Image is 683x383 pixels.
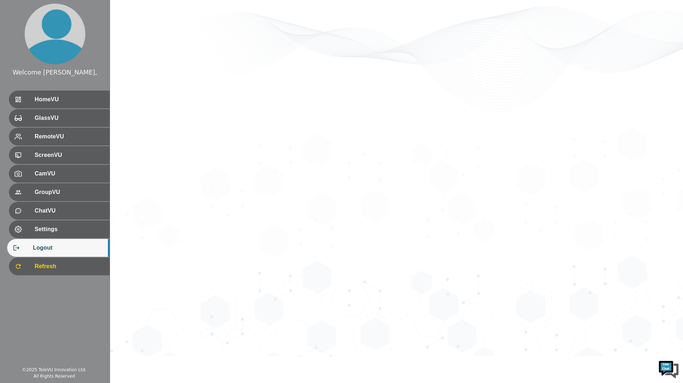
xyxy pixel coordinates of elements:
[35,151,104,159] span: ScreenVU
[35,169,104,178] span: CamVU
[33,244,104,252] span: Logout
[658,358,679,379] img: Chat Widget
[9,202,110,220] div: ChatVU
[35,114,104,122] span: GlassVU
[25,4,85,64] img: profile.png
[35,225,104,234] span: Settings
[35,95,104,104] span: HomeVU
[9,183,110,201] div: GroupVU
[9,128,110,145] div: RemoteVU
[7,239,110,257] div: Logout
[9,165,110,183] div: CamVU
[35,206,104,215] span: ChatVU
[35,132,104,141] span: RemoteVU
[35,188,104,196] span: GroupVU
[9,91,110,108] div: HomeVU
[9,109,110,127] div: GlassVU
[35,262,104,271] span: Refresh
[34,373,75,379] div: All Rights Reserved
[9,220,110,238] div: Settings
[13,68,97,77] div: Welcome [PERSON_NAME],
[9,257,110,275] div: Refresh
[22,367,86,373] div: © 2025 TeleVU Innovation Ltd.
[9,146,110,164] div: ScreenVU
